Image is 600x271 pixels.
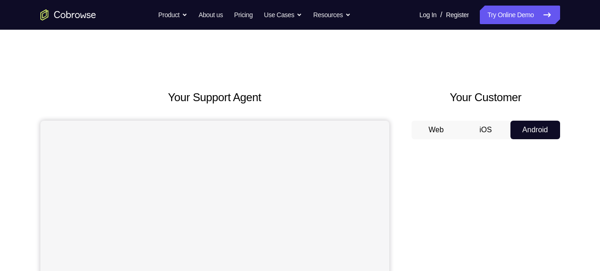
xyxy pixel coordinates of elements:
button: Android [510,121,560,139]
button: iOS [461,121,510,139]
a: About us [199,6,223,24]
button: Product [158,6,187,24]
a: Log In [419,6,437,24]
span: / [440,9,442,20]
button: Resources [313,6,351,24]
button: Use Cases [264,6,302,24]
h2: Your Support Agent [40,89,389,106]
a: Pricing [234,6,252,24]
button: Web [412,121,461,139]
a: Go to the home page [40,9,96,20]
h2: Your Customer [412,89,560,106]
a: Register [446,6,469,24]
a: Try Online Demo [480,6,560,24]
